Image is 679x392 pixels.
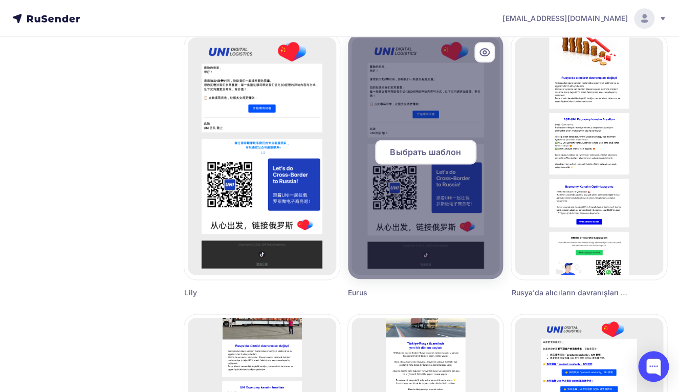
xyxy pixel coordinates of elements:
[348,288,465,298] div: Eurus
[390,146,461,158] span: Выбрать шаблон
[511,288,628,298] div: Rusya’da alıcıların davranışları değişti
[502,13,628,24] span: [EMAIL_ADDRESS][DOMAIN_NAME]
[502,8,667,29] a: [EMAIL_ADDRESS][DOMAIN_NAME]
[184,288,301,298] div: Lily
